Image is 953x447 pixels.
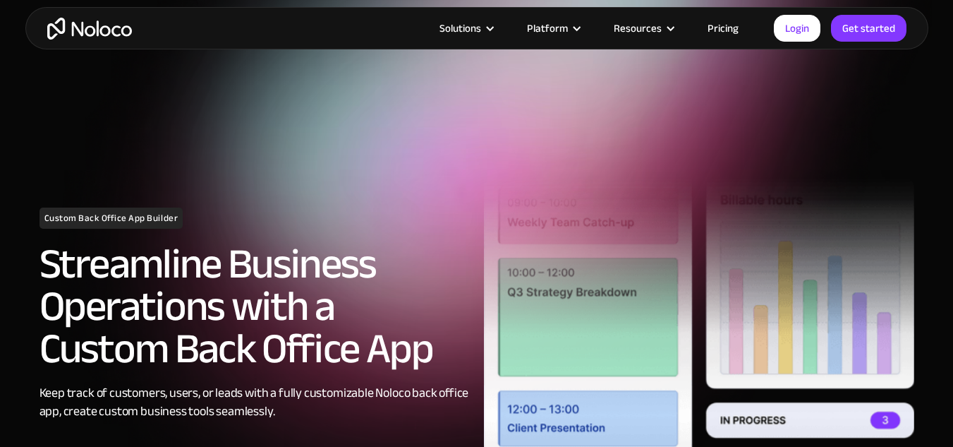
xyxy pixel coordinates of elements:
a: Get started [831,15,906,42]
a: home [47,18,132,40]
div: Platform [509,19,596,37]
a: Pricing [690,19,756,37]
div: Solutions [422,19,509,37]
a: Login [774,15,820,42]
h2: Streamline Business Operations with a Custom Back Office App [40,243,470,370]
div: Resources [614,19,662,37]
h1: Custom Back Office App Builder [40,208,183,229]
div: Keep track of customers, users, or leads with a fully customizable Noloco back office app, create... [40,384,470,421]
div: Platform [527,19,568,37]
div: Solutions [439,19,481,37]
div: Resources [596,19,690,37]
